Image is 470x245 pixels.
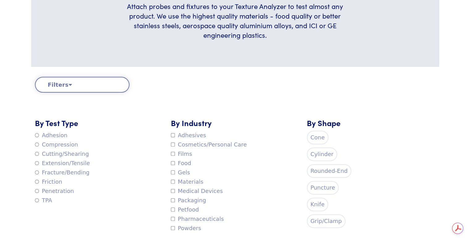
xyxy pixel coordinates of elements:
input: Gels [171,170,175,174]
input: Friction [35,180,39,184]
input: Extension/Tensile [35,161,39,165]
label: Gels [171,168,190,177]
input: Adhesives [171,133,175,137]
label: Knife [307,198,328,211]
label: Cosmetics/Personal Care [171,140,247,149]
h6: Attach probes and fixtures to your Texture Analyzer to test almost any product. We use the highes... [119,2,351,40]
label: Puncture [307,181,339,195]
h5: By Shape [307,117,435,128]
label: Cutting/Shearing [35,149,89,159]
label: Rounded-End [307,164,351,178]
input: Packaging [171,198,175,202]
label: Packaging [171,196,206,205]
input: Medical Devices [171,189,175,193]
input: Petfood [171,208,175,212]
label: Materials [171,177,204,186]
label: Extension/Tensile [35,159,90,168]
input: Food [171,161,175,165]
label: Cylinder [307,147,337,161]
label: Petfood [171,205,199,214]
label: Medical Devices [171,186,223,196]
input: Penetration [35,189,39,193]
input: Films [171,152,175,156]
input: Cutting/Shearing [35,152,39,156]
input: Adhesion [35,133,39,137]
input: TPA [35,198,39,202]
label: Adhesives [171,131,206,140]
h5: By Industry [171,117,299,128]
label: Friction [35,177,62,186]
input: Compression [35,142,39,147]
input: Materials [171,180,175,184]
input: Pharmaceuticals [171,217,175,221]
input: Cosmetics/Personal Care [171,142,175,147]
button: Filters [35,77,129,93]
label: Penetration [35,186,74,196]
h5: By Test Type [35,117,163,128]
label: Films [171,149,192,159]
label: Cone [307,131,328,144]
input: Fracture/Bending [35,170,39,174]
label: Grip/Clamp [307,214,345,228]
label: Adhesion [35,131,68,140]
label: TPA [35,196,52,205]
label: Food [171,159,191,168]
label: Compression [35,140,78,149]
input: Powders [171,226,175,230]
label: Fracture/Bending [35,168,90,177]
label: Pharmaceuticals [171,214,224,224]
label: Powders [171,224,201,233]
